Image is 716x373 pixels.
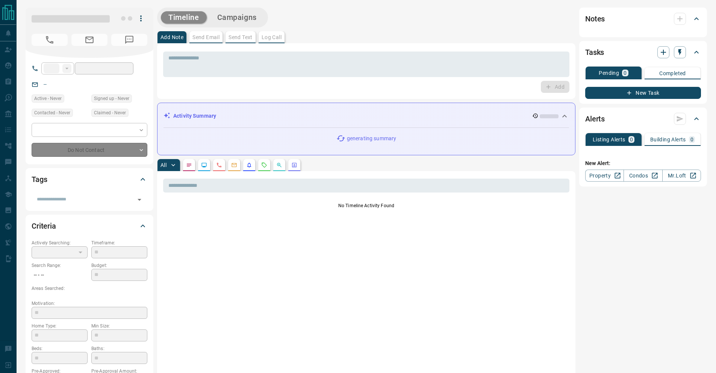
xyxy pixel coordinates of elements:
[650,137,686,142] p: Building Alerts
[34,109,70,117] span: Contacted - Never
[32,170,147,188] div: Tags
[32,217,147,235] div: Criteria
[71,34,107,46] span: No Email
[585,87,701,99] button: New Task
[231,162,237,168] svg: Emails
[630,137,633,142] p: 0
[91,262,147,269] p: Budget:
[201,162,207,168] svg: Lead Browsing Activity
[585,43,701,61] div: Tasks
[690,137,693,142] p: 0
[173,112,216,120] p: Activity Summary
[160,162,167,168] p: All
[91,240,147,246] p: Timeframe:
[186,162,192,168] svg: Notes
[32,220,56,232] h2: Criteria
[32,34,68,46] span: No Number
[210,11,264,24] button: Campaigns
[32,143,147,157] div: Do Not Contact
[599,70,619,76] p: Pending
[585,159,701,167] p: New Alert:
[662,170,701,182] a: Mr.Loft
[593,137,625,142] p: Listing Alerts
[347,135,396,143] p: generating summary
[163,202,569,209] p: No Timeline Activity Found
[585,13,605,25] h2: Notes
[111,34,147,46] span: No Number
[161,11,207,24] button: Timeline
[32,269,88,281] p: -- - --
[34,95,62,102] span: Active - Never
[160,35,183,40] p: Add Note
[32,345,88,352] p: Beds:
[91,345,147,352] p: Baths:
[246,162,252,168] svg: Listing Alerts
[585,46,604,58] h2: Tasks
[32,240,88,246] p: Actively Searching:
[585,170,624,182] a: Property
[624,170,662,182] a: Condos
[291,162,297,168] svg: Agent Actions
[261,162,267,168] svg: Requests
[32,285,147,292] p: Areas Searched:
[94,95,129,102] span: Signed up - Never
[585,113,605,125] h2: Alerts
[134,194,145,205] button: Open
[94,109,126,117] span: Claimed - Never
[32,262,88,269] p: Search Range:
[585,10,701,28] div: Notes
[32,323,88,329] p: Home Type:
[624,70,627,76] p: 0
[32,300,147,307] p: Motivation:
[32,173,47,185] h2: Tags
[276,162,282,168] svg: Opportunities
[216,162,222,168] svg: Calls
[44,81,47,87] a: --
[91,323,147,329] p: Min Size:
[659,71,686,76] p: Completed
[585,110,701,128] div: Alerts
[163,109,569,123] div: Activity Summary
